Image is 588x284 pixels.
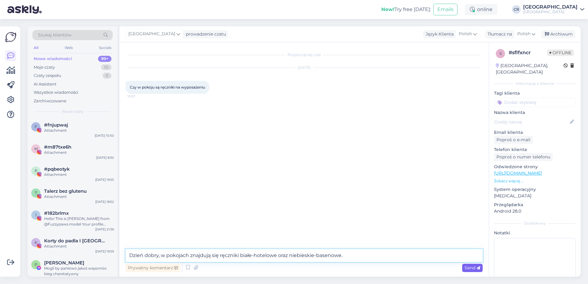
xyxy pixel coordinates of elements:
b: New! [381,6,394,12]
div: Attachment [44,244,114,249]
p: Zobacz więcej ... [494,178,576,184]
p: Przeglądarka [494,202,576,208]
div: [GEOGRAPHIC_DATA] [523,5,578,9]
div: Tłumacz na [485,31,512,37]
span: Szukaj klientów [38,32,71,38]
div: online [465,4,497,15]
span: Offline [547,49,574,56]
span: Czy w pokoju są ręczniki na wyposażeniu [130,85,205,89]
p: System operacyjny [494,186,576,193]
div: [GEOGRAPHIC_DATA] [523,9,578,14]
p: Telefon klienta [494,146,576,153]
div: Hello! This is [PERSON_NAME] from @Fuzzypaws.model Your profile caught our eye We are a world Fam... [44,216,114,227]
input: Dodać etykietę [494,98,576,107]
input: Dodaj nazwę [494,119,569,125]
a: [URL][DOMAIN_NAME] [494,170,542,176]
div: Attachment [44,194,114,199]
span: Polish [517,31,530,37]
p: Notatki [494,230,576,236]
div: Mogli by państwo jakoś wspomóc bieg charetatywny [44,266,114,277]
div: Prywatny komentarz [126,264,180,272]
div: # sflfxncr [509,49,547,56]
div: Archiwum [541,30,575,38]
div: Informacje o kliencie [494,81,576,86]
div: Attachment [44,128,114,133]
p: Odwiedzone strony [494,164,576,170]
span: K [35,240,37,245]
div: Attachment [44,172,114,177]
p: Android 28.0 [494,208,576,214]
div: [DATE] 10:50 [95,133,114,138]
span: Polish [459,31,472,37]
span: #m87txe6h [44,144,71,150]
span: p [35,169,37,173]
p: Email klienta [494,129,576,136]
span: Korty do padla I Szczecin [44,238,108,244]
span: T [35,191,37,195]
img: Askly Logo [5,31,17,43]
div: 99+ [98,56,111,62]
div: [DATE] 8:30 [96,155,114,160]
div: [DATE] 19:59 [95,249,114,254]
div: [DATE] [126,65,483,70]
div: Dodatkowy [494,221,576,226]
div: prowadzenie czatu [183,31,226,37]
div: Poproś o e-mail [494,136,533,144]
span: #fnjupwaj [44,122,68,128]
span: P [35,262,37,267]
div: Wszystkie wiadomości [34,89,78,96]
div: Try free [DATE]: [381,6,431,13]
div: Język Klienta [423,31,454,37]
span: 10:07 [127,94,150,99]
a: [GEOGRAPHIC_DATA][GEOGRAPHIC_DATA] [523,5,584,14]
div: Zarchiwizowane [34,98,66,104]
div: Poproś o numer telefonu [494,153,553,161]
div: Rozpoczął się czat [126,52,483,58]
p: [MEDICAL_DATA] [494,193,576,199]
div: [DATE] 21:36 [95,227,114,232]
span: Paweł Tcho [44,260,84,266]
div: CR [512,5,521,14]
div: Web [63,44,74,52]
p: Tagi klienta [494,90,576,97]
p: Nazwa klienta [494,109,576,116]
div: 0 [103,73,111,79]
div: Czaty zespołu [34,73,61,79]
div: 10 [101,64,111,70]
div: Nowe wiadomości [34,56,72,62]
div: Moje czaty [34,64,55,70]
span: Talerz bez glutenu [44,188,87,194]
span: Nowe czaty [62,109,84,114]
span: 1 [35,213,36,217]
button: Emails [433,4,458,15]
span: #pqbeotyk [44,166,70,172]
div: AI Assistant [34,81,56,87]
div: [DATE] 18:52 [95,199,114,204]
span: Send [465,265,480,271]
span: m [34,146,38,151]
div: Attachment [44,150,114,155]
div: [GEOGRAPHIC_DATA], [GEOGRAPHIC_DATA] [496,62,563,75]
span: [GEOGRAPHIC_DATA] [128,31,175,37]
div: Socials [98,44,113,52]
span: s [499,51,502,56]
span: #182brlmx [44,210,69,216]
div: All [32,44,40,52]
div: [DATE] 19:55 [95,177,114,182]
textarea: Dzień dobry, w pokojach znajdują się ręczniki białe-hotelowe oraz niebieskie-basenowe. [126,249,483,262]
span: f [35,124,37,129]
